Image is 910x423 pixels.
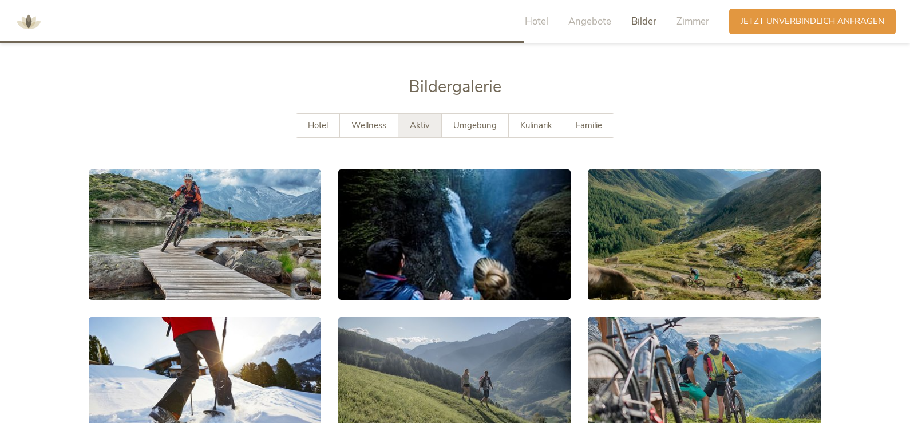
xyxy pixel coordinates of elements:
a: AMONTI & LUNARIS Wellnessresort [11,17,46,25]
span: Umgebung [453,120,497,131]
span: Wellness [351,120,386,131]
span: Bilder [631,15,656,28]
span: Hotel [525,15,548,28]
span: Bildergalerie [409,76,501,98]
span: Angebote [568,15,611,28]
span: Hotel [308,120,328,131]
span: Familie [576,120,602,131]
img: AMONTI & LUNARIS Wellnessresort [11,5,46,39]
span: Jetzt unverbindlich anfragen [741,15,884,27]
span: Aktiv [410,120,430,131]
span: Kulinarik [520,120,552,131]
span: Zimmer [676,15,709,28]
